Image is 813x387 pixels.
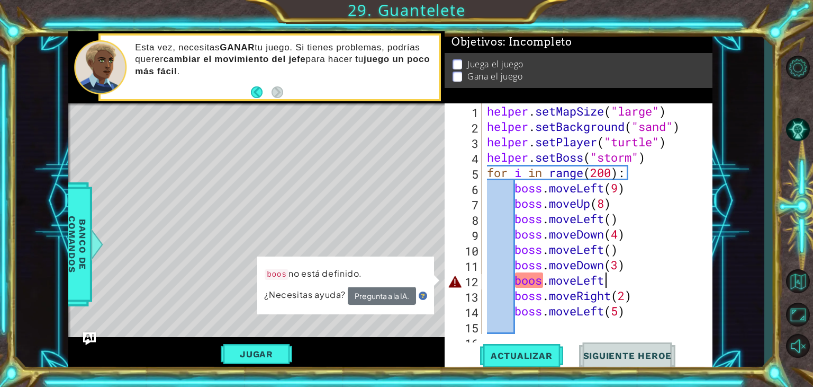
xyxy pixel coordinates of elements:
[447,305,482,320] div: 14
[447,136,482,151] div: 3
[64,189,91,299] span: Banco de comandos
[447,259,482,274] div: 11
[782,332,813,360] button: Activar sonido.
[467,58,523,70] p: Juega el juego
[419,292,427,300] img: Hint
[83,332,96,345] button: Ask AI
[782,116,813,144] button: Pista AI
[447,289,482,305] div: 13
[782,54,813,82] button: Opciones del Nivel
[573,342,683,370] button: Siguiente Heroe
[447,166,482,182] div: 5
[447,105,482,120] div: 1
[348,287,416,305] button: Pregunta a la IA.
[265,269,288,280] code: boos
[782,301,813,329] button: Maximizar Navegador
[447,274,482,289] div: 12
[573,350,683,361] span: Siguiente Heroe
[447,182,482,197] div: 6
[221,344,292,364] button: Jugar
[467,71,522,82] p: Gana el juego
[447,243,482,259] div: 10
[135,42,431,77] p: Esta vez, necesitas tu juego. Si tienes problemas, podrías querer para hacer tu .
[782,264,813,299] a: Volver al Mapa
[164,54,306,64] strong: cambiar el movimiento del jefe
[782,266,813,296] button: Volver al Mapa
[447,197,482,213] div: 7
[220,42,255,52] strong: GANAR
[447,151,482,166] div: 4
[480,350,563,361] span: Actualizar
[447,320,482,336] div: 15
[135,54,430,76] strong: juego un poco más fácil
[447,120,482,136] div: 2
[272,86,283,98] button: Next
[480,342,563,370] button: Actualizar
[264,289,347,300] span: ¿Necesitas ayuda?
[447,336,482,351] div: 16
[503,36,572,48] span: : Incompleto
[451,36,572,49] span: Objetivos
[265,267,362,281] p: no está definido.
[251,86,272,98] button: Back
[447,228,482,243] div: 9
[447,213,482,228] div: 8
